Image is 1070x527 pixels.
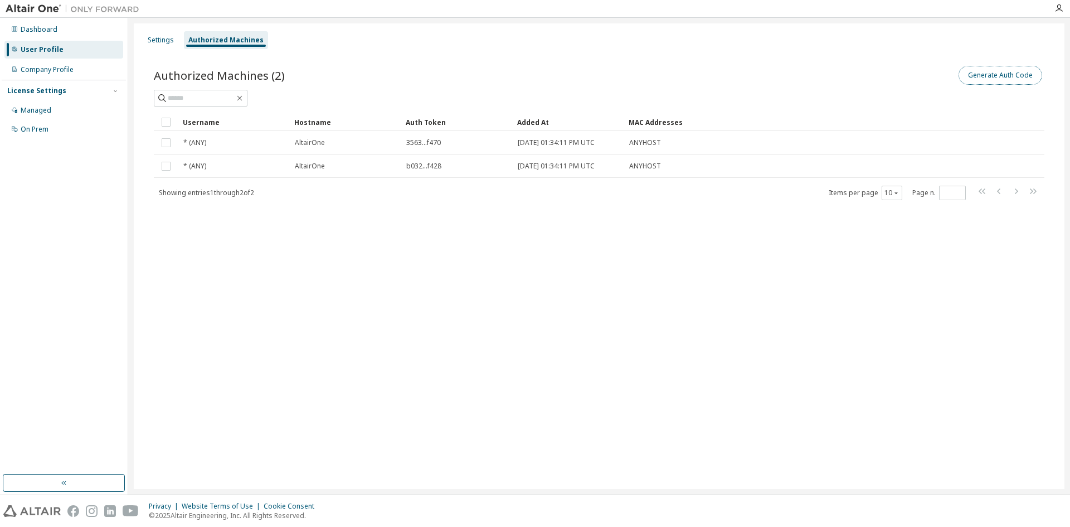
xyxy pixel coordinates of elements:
[123,505,139,517] img: youtube.svg
[183,138,206,147] span: * (ANY)
[294,113,397,131] div: Hostname
[406,138,441,147] span: 3563...f470
[182,502,264,511] div: Website Terms of Use
[629,138,661,147] span: ANYHOST
[295,162,325,171] span: AltairOne
[104,505,116,517] img: linkedin.svg
[264,502,321,511] div: Cookie Consent
[912,186,966,200] span: Page n.
[3,505,61,517] img: altair_logo.svg
[21,45,64,54] div: User Profile
[149,502,182,511] div: Privacy
[188,36,264,45] div: Authorized Machines
[148,36,174,45] div: Settings
[406,113,508,131] div: Auth Token
[21,65,74,74] div: Company Profile
[629,162,661,171] span: ANYHOST
[518,162,595,171] span: [DATE] 01:34:11 PM UTC
[183,113,285,131] div: Username
[884,188,899,197] button: 10
[21,106,51,115] div: Managed
[6,3,145,14] img: Altair One
[21,125,48,134] div: On Prem
[959,66,1042,85] button: Generate Auth Code
[517,113,620,131] div: Added At
[518,138,595,147] span: [DATE] 01:34:11 PM UTC
[406,162,441,171] span: b032...f428
[149,511,321,520] p: © 2025 Altair Engineering, Inc. All Rights Reserved.
[629,113,927,131] div: MAC Addresses
[183,162,206,171] span: * (ANY)
[829,186,902,200] span: Items per page
[154,67,285,83] span: Authorized Machines (2)
[67,505,79,517] img: facebook.svg
[86,505,98,517] img: instagram.svg
[295,138,325,147] span: AltairOne
[7,86,66,95] div: License Settings
[159,188,254,197] span: Showing entries 1 through 2 of 2
[21,25,57,34] div: Dashboard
